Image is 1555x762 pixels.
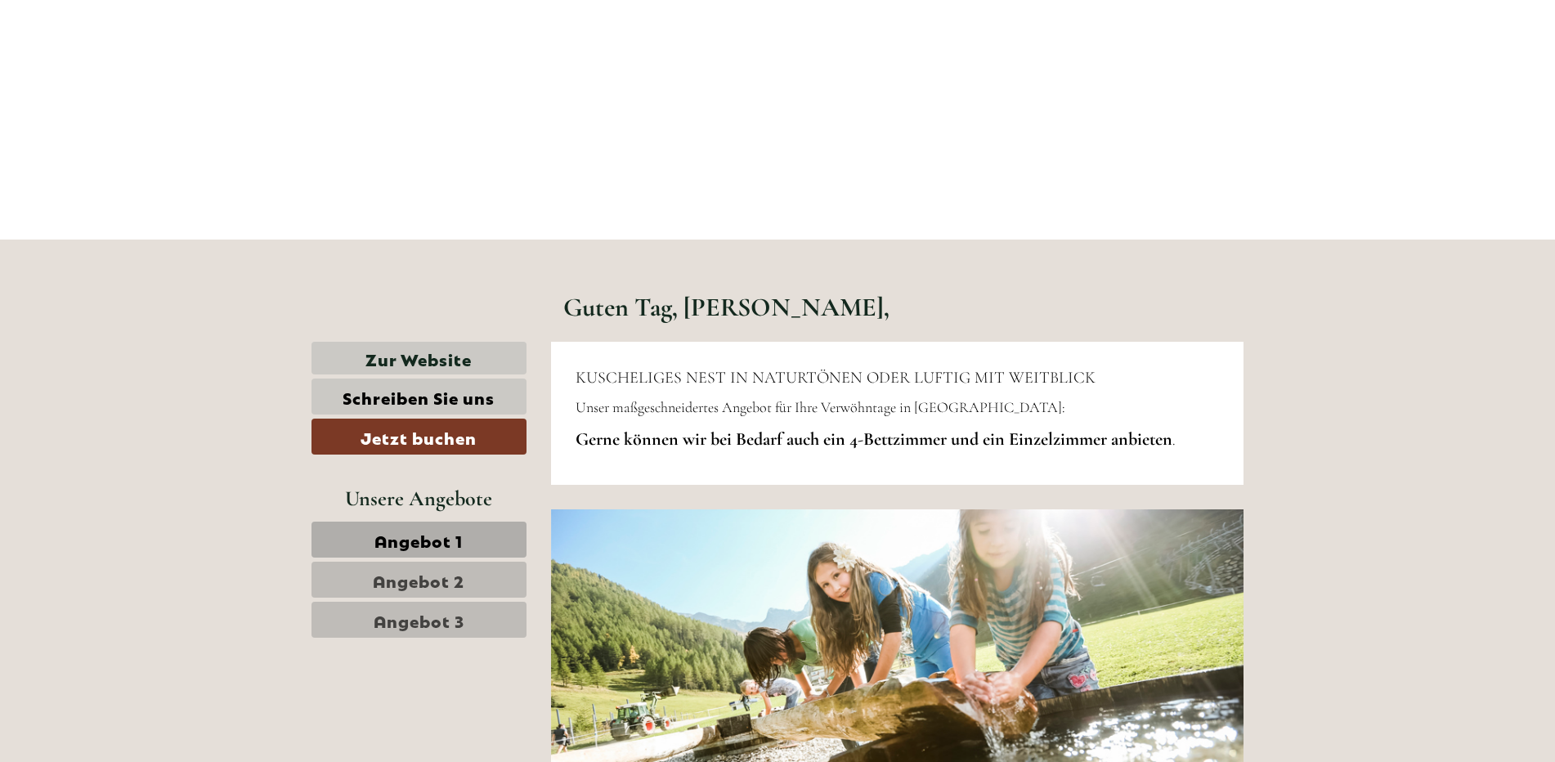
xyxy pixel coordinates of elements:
button: Senden [530,424,644,459]
h1: Guten Tag, [PERSON_NAME], [563,293,890,321]
span: . [1172,431,1176,449]
span: KUSCHELIGES NEST IN NATURTÖNEN ODER LUFTIG MIT WEITBLICK [576,368,1096,388]
a: Zur Website [311,342,527,375]
span: Angebot 3 [374,608,464,631]
strong: Gerne können wir bei Bedarf auch ein 4-Bettzimmer und ein Einzelzimmer anbieten [576,428,1172,450]
a: Schreiben Sie uns [311,379,527,415]
small: 13:39 [25,79,232,91]
div: Guten Tag, wie können wir Ihnen helfen? [12,44,240,94]
span: Angebot 1 [374,528,463,551]
span: Angebot 2 [373,568,464,591]
span: Unser maßgeschneidertes Angebot für Ihre Verwöhntage in [GEOGRAPHIC_DATA]: [576,398,1065,416]
div: Dienstag [281,12,363,40]
div: [GEOGRAPHIC_DATA] [25,47,232,61]
a: Jetzt buchen [311,419,527,455]
div: Unsere Angebote [311,483,527,513]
